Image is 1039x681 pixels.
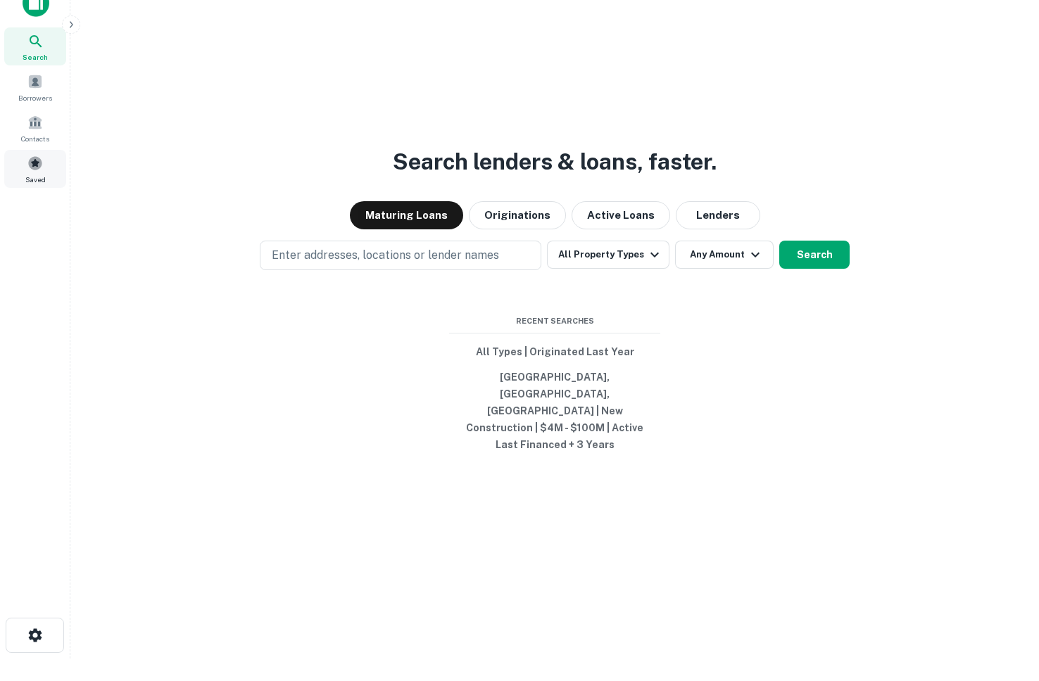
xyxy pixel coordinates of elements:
button: Active Loans [572,201,670,229]
iframe: Chat Widget [969,568,1039,636]
button: Maturing Loans [350,201,463,229]
button: Lenders [676,201,760,229]
button: Enter addresses, locations or lender names [260,241,541,270]
button: [GEOGRAPHIC_DATA], [GEOGRAPHIC_DATA], [GEOGRAPHIC_DATA] | New Construction | $4M - $100M | Active... [449,364,660,457]
button: Any Amount [675,241,774,269]
button: All Types | Originated Last Year [449,339,660,364]
span: Recent Searches [449,315,660,327]
a: Borrowers [4,68,66,106]
button: Search [779,241,850,269]
span: Saved [25,174,46,185]
p: Enter addresses, locations or lender names [272,247,499,264]
h3: Search lenders & loans, faster. [393,145,717,179]
span: Search [23,51,48,63]
a: Saved [4,150,66,188]
a: Search [4,27,66,65]
a: Contacts [4,109,66,147]
span: Borrowers [18,92,52,103]
button: All Property Types [547,241,669,269]
button: Originations [469,201,566,229]
span: Contacts [21,133,49,144]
